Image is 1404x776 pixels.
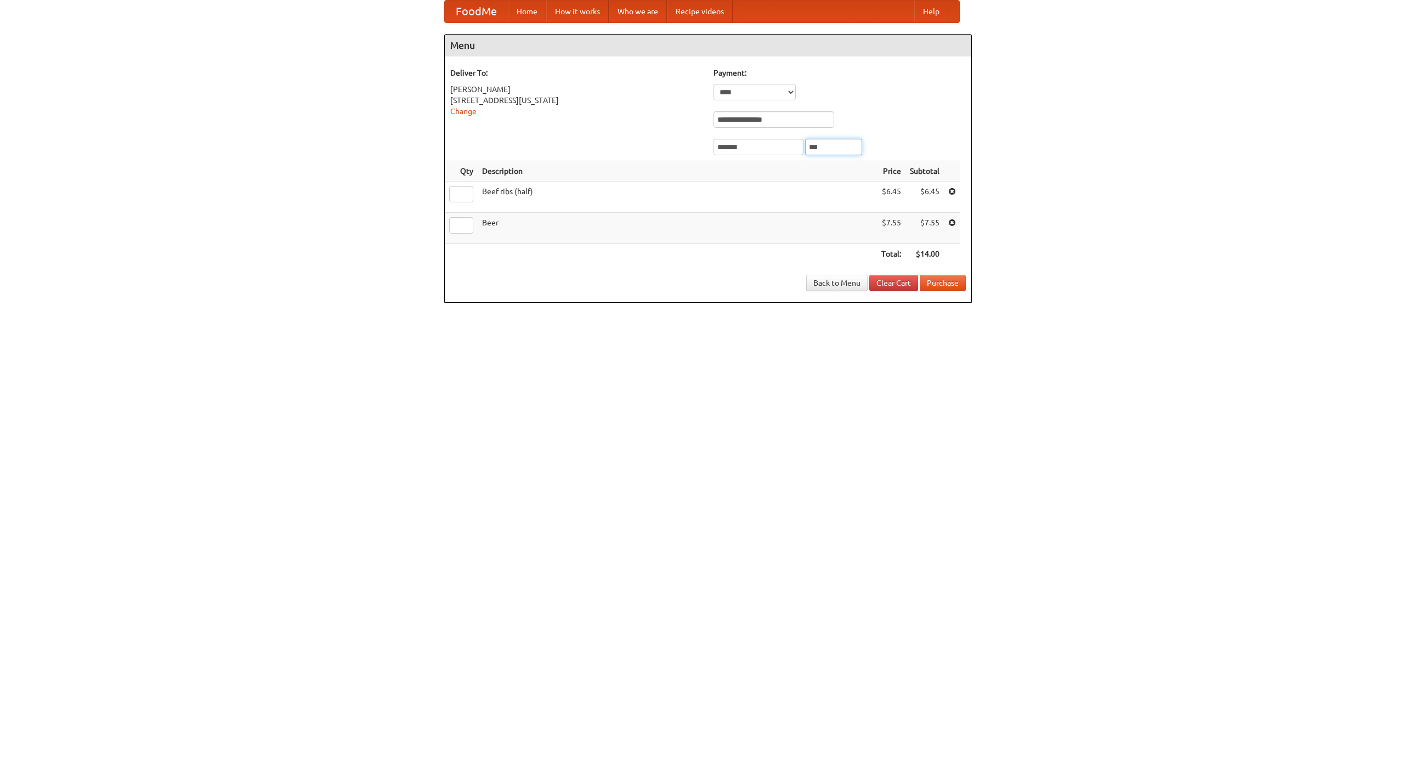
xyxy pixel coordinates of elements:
[869,275,918,291] a: Clear Cart
[877,161,905,182] th: Price
[905,161,944,182] th: Subtotal
[445,161,478,182] th: Qty
[450,84,703,95] div: [PERSON_NAME]
[450,95,703,106] div: [STREET_ADDRESS][US_STATE]
[478,213,877,244] td: Beer
[806,275,868,291] a: Back to Menu
[445,35,971,56] h4: Menu
[508,1,546,22] a: Home
[445,1,508,22] a: FoodMe
[667,1,733,22] a: Recipe videos
[905,244,944,264] th: $14.00
[714,67,966,78] h5: Payment:
[914,1,948,22] a: Help
[877,182,905,213] td: $6.45
[450,67,703,78] h5: Deliver To:
[905,213,944,244] td: $7.55
[478,161,877,182] th: Description
[478,182,877,213] td: Beef ribs (half)
[877,213,905,244] td: $7.55
[546,1,609,22] a: How it works
[877,244,905,264] th: Total:
[609,1,667,22] a: Who we are
[450,107,477,116] a: Change
[905,182,944,213] td: $6.45
[920,275,966,291] button: Purchase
